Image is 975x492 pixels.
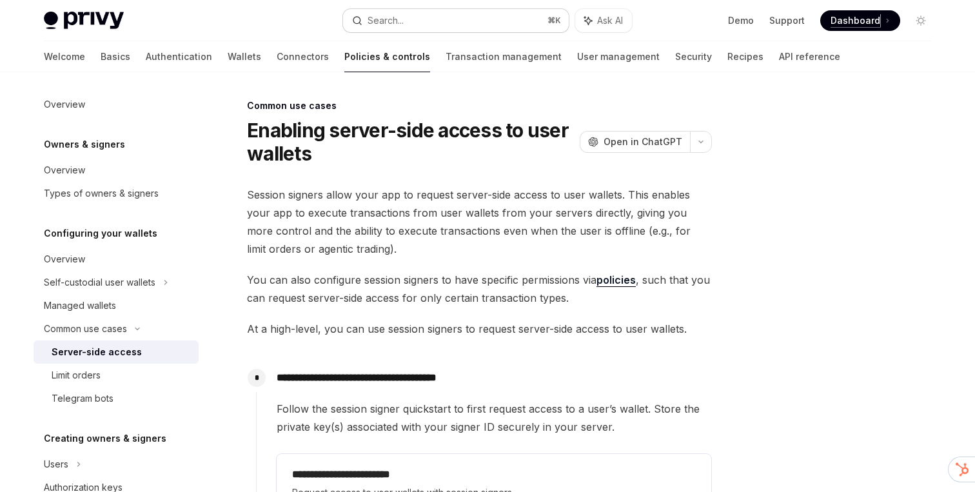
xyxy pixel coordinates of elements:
button: Ask AI [575,9,632,32]
h1: Enabling server-side access to user wallets [247,119,575,165]
div: Search... [368,13,404,28]
a: Server-side access [34,340,199,364]
span: Follow the session signer quickstart to first request access to a user’s wallet. Store the privat... [277,400,711,436]
a: policies [596,273,636,287]
a: Managed wallets [34,294,199,317]
img: light logo [44,12,124,30]
a: Wallets [228,41,261,72]
div: Overview [44,97,85,112]
h5: Creating owners & signers [44,431,166,446]
div: Overview [44,162,85,178]
a: Overview [34,93,199,116]
a: Recipes [727,41,763,72]
div: Limit orders [52,368,101,383]
span: Dashboard [831,14,880,27]
a: Policies & controls [344,41,430,72]
span: Ask AI [597,14,623,27]
div: Server-side access [52,344,142,360]
div: Common use cases [247,99,712,112]
button: Open in ChatGPT [580,131,690,153]
a: Security [675,41,712,72]
a: Types of owners & signers [34,182,199,205]
a: Overview [34,159,199,182]
a: Limit orders [34,364,199,387]
a: Demo [728,14,754,27]
span: At a high-level, you can use session signers to request server-side access to user wallets. [247,320,712,338]
div: Managed wallets [44,298,116,313]
h5: Owners & signers [44,137,125,152]
a: Authentication [146,41,212,72]
span: ⌘ K [547,15,561,26]
div: Users [44,457,68,472]
a: Transaction management [446,41,562,72]
a: Telegram bots [34,387,199,410]
div: Types of owners & signers [44,186,159,201]
a: Basics [101,41,130,72]
div: Common use cases [44,321,127,337]
button: Toggle dark mode [911,10,931,31]
a: API reference [779,41,840,72]
a: User management [577,41,660,72]
span: You can also configure session signers to have specific permissions via , such that you can reque... [247,271,712,307]
span: Session signers allow your app to request server-side access to user wallets. This enables your a... [247,186,712,258]
a: Support [769,14,805,27]
button: Search...⌘K [343,9,569,32]
span: Open in ChatGPT [604,135,682,148]
a: Connectors [277,41,329,72]
div: Overview [44,251,85,267]
a: Welcome [44,41,85,72]
a: Overview [34,248,199,271]
h5: Configuring your wallets [44,226,157,241]
a: Dashboard [820,10,900,31]
div: Telegram bots [52,391,113,406]
div: Self-custodial user wallets [44,275,155,290]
